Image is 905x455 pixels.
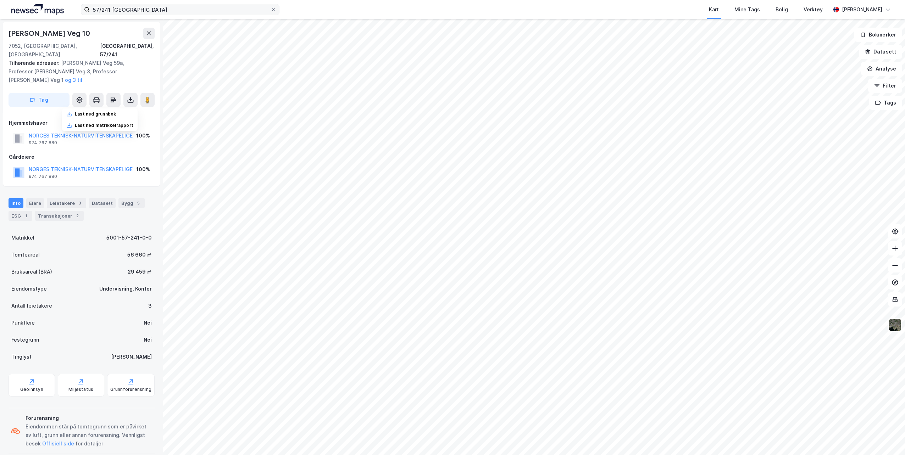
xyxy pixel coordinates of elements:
div: 5 [135,200,142,207]
div: Miljøstatus [68,387,93,392]
iframe: Chat Widget [870,421,905,455]
div: Leietakere [47,198,86,208]
div: 3 [76,200,83,207]
div: 1 [22,212,29,219]
div: 29 459 ㎡ [128,268,152,276]
button: Datasett [859,45,902,59]
div: 3 [148,302,152,310]
div: Info [9,198,23,208]
div: Tinglyst [11,353,32,361]
button: Filter [868,79,902,93]
div: Matrikkel [11,234,34,242]
div: Last ned grunnbok [75,111,116,117]
div: Mine Tags [734,5,760,14]
div: [PERSON_NAME] Veg 59a, Professor [PERSON_NAME] Veg 3, Professor [PERSON_NAME] Veg 1 [9,59,149,84]
button: Analyse [861,62,902,76]
div: Bolig [776,5,788,14]
div: Nei [144,319,152,327]
div: Verktøy [804,5,823,14]
div: Grunnforurensning [110,387,151,392]
div: 974 767 880 [29,140,57,146]
div: [GEOGRAPHIC_DATA], 57/241 [100,42,155,59]
div: [PERSON_NAME] [111,353,152,361]
div: Last ned matrikkelrapport [75,123,133,128]
input: Søk på adresse, matrikkel, gårdeiere, leietakere eller personer [90,4,271,15]
img: 9k= [888,318,902,332]
div: Geoinnsyn [20,387,43,392]
img: logo.a4113a55bc3d86da70a041830d287a7e.svg [11,4,64,15]
button: Bokmerker [854,28,902,42]
div: Forurensning [26,414,152,422]
div: Undervisning, Kontor [99,285,152,293]
div: Kart [709,5,719,14]
div: 7052, [GEOGRAPHIC_DATA], [GEOGRAPHIC_DATA] [9,42,100,59]
div: 5001-57-241-0-0 [106,234,152,242]
div: Nei [144,336,152,344]
div: [PERSON_NAME] Veg 10 [9,28,91,39]
div: Eiere [26,198,44,208]
div: Eiendommen står på tomtegrunn som er påvirket av luft, grunn eller annen forurensning. Vennligst ... [26,422,152,448]
div: Eiendomstype [11,285,47,293]
div: Transaksjoner [35,211,84,221]
div: 100% [136,131,150,140]
div: [PERSON_NAME] [842,5,882,14]
div: Punktleie [11,319,35,327]
div: Bygg [118,198,145,208]
div: Antall leietakere [11,302,52,310]
span: Tilhørende adresser: [9,60,61,66]
div: 100% [136,165,150,174]
div: 2 [74,212,81,219]
div: ESG [9,211,32,221]
div: Bruksareal (BRA) [11,268,52,276]
div: 974 767 880 [29,174,57,179]
div: Tomteareal [11,251,40,259]
div: 56 660 ㎡ [127,251,152,259]
div: Festegrunn [11,336,39,344]
div: Datasett [89,198,116,208]
button: Tag [9,93,70,107]
div: Hjemmelshaver [9,119,154,127]
button: Tags [869,96,902,110]
div: Gårdeiere [9,153,154,161]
